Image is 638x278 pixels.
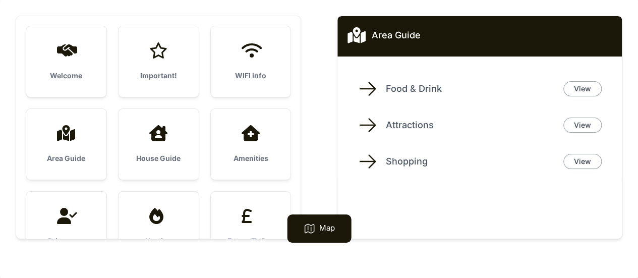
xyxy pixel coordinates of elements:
a: House Guide [119,109,199,180]
a: Bring your own [26,192,106,272]
a: View [563,81,602,96]
h3: Heating system [135,236,183,256]
h3: Area Guide [42,153,90,163]
a: Welcome [26,26,106,97]
h3: WIFI info [227,71,275,81]
p: Food & Drink [386,82,555,96]
p: Map [319,223,335,235]
h3: Important! [135,71,183,81]
h3: Amenities [227,153,275,163]
a: WIFI info [211,26,291,97]
a: View [563,118,602,133]
p: Attractions [386,118,555,132]
p: Shopping [386,154,555,169]
a: Extras To Buy [211,192,291,262]
h3: Extras To Buy [227,236,275,246]
a: Area Guide [26,109,106,180]
h3: House Guide [135,153,183,163]
a: Amenities [211,109,291,180]
h2: Area Guide [372,28,421,42]
h3: Bring your own [42,236,90,256]
a: Important! [119,26,199,97]
h3: Welcome [42,71,90,81]
a: Heating system [119,192,199,272]
a: View [563,154,602,169]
